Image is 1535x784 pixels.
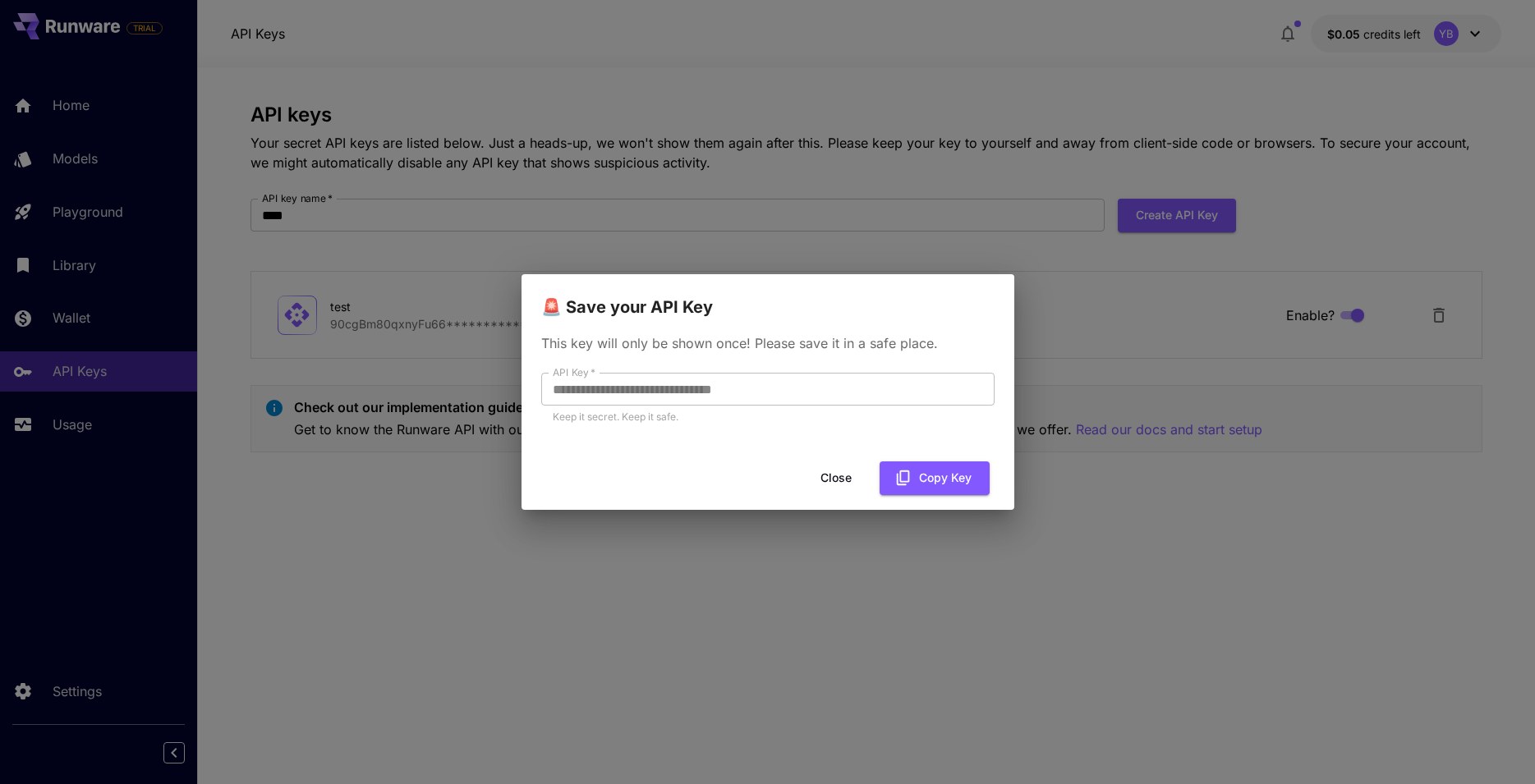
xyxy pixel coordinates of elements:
button: Copy Key [880,461,990,495]
h2: 🚨 Save your API Key [522,274,1014,320]
p: This key will only be shown once! Please save it in a safe place. [541,333,995,353]
button: Close [799,461,873,495]
p: Keep it secret. Keep it safe. [553,409,983,425]
label: API Key [553,365,595,379]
